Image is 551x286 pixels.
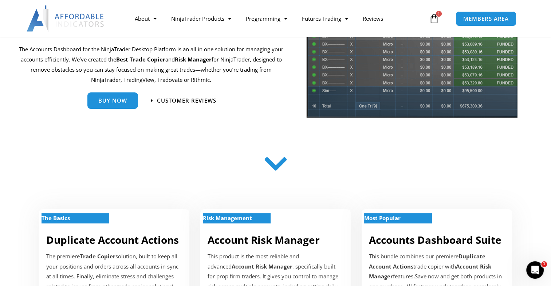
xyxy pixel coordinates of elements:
a: Account Risk Manager [208,233,320,247]
strong: Risk Management [203,214,252,222]
a: Reviews [355,10,390,27]
b: Best Trade Copier [116,56,165,63]
strong: Risk Manager [175,56,212,63]
span: MEMBERS AREA [463,16,509,21]
img: LogoAI | Affordable Indicators – NinjaTrader [27,5,105,32]
nav: Menu [127,10,427,27]
strong: Most Popular [364,214,401,222]
a: Programming [239,10,295,27]
p: The Accounts Dashboard for the NinjaTrader Desktop Platform is an all in one solution for managin... [19,44,284,85]
a: 1 [418,8,450,29]
b: . [413,273,415,280]
span: Customer Reviews [157,98,216,103]
span: Buy Now [98,98,127,103]
a: NinjaTrader Products [164,10,239,27]
b: Duplicate Account Actions [369,253,485,270]
a: Futures Trading [295,10,355,27]
a: Accounts Dashboard Suite [369,233,501,247]
strong: Account Risk Manager [232,263,292,270]
a: Customer Reviews [151,98,216,103]
strong: The Basics [42,214,70,222]
strong: Trade Copier [80,253,115,260]
span: 1 [541,261,547,267]
a: MEMBERS AREA [456,11,516,26]
iframe: Intercom live chat [526,261,544,279]
span: 1 [436,11,442,17]
a: About [127,10,164,27]
a: Buy Now [87,92,138,109]
a: Duplicate Account Actions [46,233,179,247]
